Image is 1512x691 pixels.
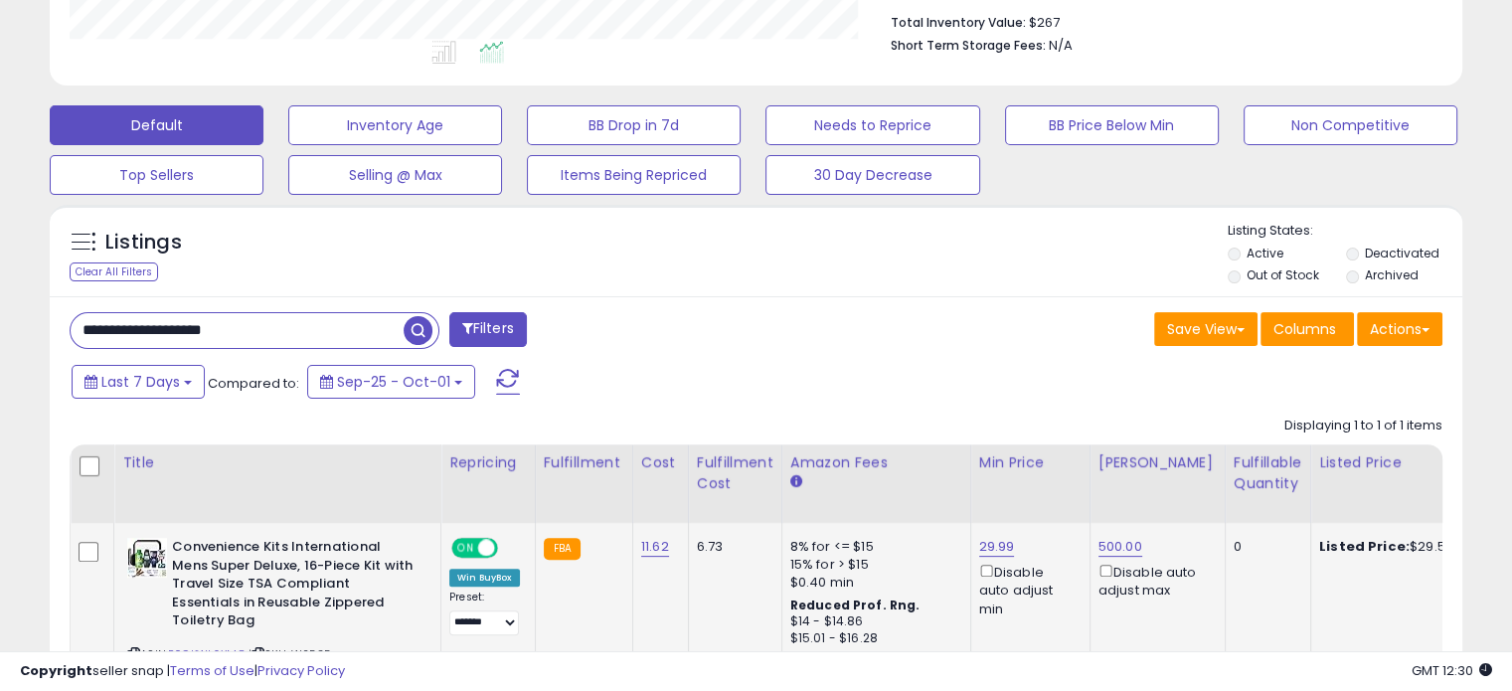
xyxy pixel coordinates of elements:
button: Inventory Age [288,105,502,145]
strong: Copyright [20,661,92,680]
div: Listed Price [1319,452,1491,473]
label: Out of Stock [1247,266,1319,283]
label: Archived [1364,266,1418,283]
button: 30 Day Decrease [765,155,979,195]
a: Terms of Use [170,661,254,680]
span: N/A [1049,36,1073,55]
label: Active [1247,245,1283,261]
div: Title [122,452,432,473]
button: Items Being Repriced [527,155,741,195]
small: FBA [544,538,581,560]
a: Privacy Policy [257,661,345,680]
div: Disable auto adjust min [979,561,1075,618]
div: 15% for > $15 [790,556,955,574]
b: Reduced Prof. Rng. [790,597,921,613]
div: Repricing [449,452,527,473]
span: OFF [495,540,527,557]
button: Default [50,105,263,145]
b: Convenience Kits International Mens Super Deluxe, 16-Piece Kit with Travel Size TSA Compliant Ess... [172,538,414,635]
label: Deactivated [1364,245,1438,261]
div: 6.73 [697,538,766,556]
span: 2025-10-9 12:30 GMT [1412,661,1492,680]
a: 11.62 [641,537,669,557]
span: ON [453,540,478,557]
img: 51iMhckl9cL._SL40_.jpg [127,538,167,578]
button: Save View [1154,312,1258,346]
div: seller snap | | [20,662,345,681]
button: BB Drop in 7d [527,105,741,145]
a: B0CKWL6XM8 [168,646,246,663]
span: | SKU: W2535 [249,646,331,662]
div: Disable auto adjust max [1098,561,1210,600]
div: $14 - $14.86 [790,613,955,630]
h5: Listings [105,229,182,257]
div: 8% for <= $15 [790,538,955,556]
div: Displaying 1 to 1 of 1 items [1284,417,1442,435]
div: Fulfillment Cost [697,452,773,494]
button: Sep-25 - Oct-01 [307,365,475,399]
button: Selling @ Max [288,155,502,195]
small: Amazon Fees. [790,473,802,491]
b: Total Inventory Value: [891,14,1026,31]
b: Short Term Storage Fees: [891,37,1046,54]
div: Fulfillable Quantity [1234,452,1302,494]
li: $267 [891,9,1428,33]
button: Last 7 Days [72,365,205,399]
a: 29.99 [979,537,1015,557]
span: Last 7 Days [101,372,180,392]
div: Clear All Filters [70,262,158,281]
button: Non Competitive [1244,105,1457,145]
div: $15.01 - $16.28 [790,630,955,647]
span: Sep-25 - Oct-01 [337,372,450,392]
div: 0 [1234,538,1295,556]
div: $29.50 [1319,538,1484,556]
div: Amazon Fees [790,452,962,473]
button: Needs to Reprice [765,105,979,145]
span: Compared to: [208,374,299,393]
div: Fulfillment [544,452,624,473]
div: Win BuyBox [449,569,520,587]
button: Top Sellers [50,155,263,195]
div: [PERSON_NAME] [1098,452,1217,473]
div: Cost [641,452,680,473]
div: Preset: [449,591,520,635]
p: Listing States: [1228,222,1462,241]
span: Columns [1273,319,1336,339]
a: 500.00 [1098,537,1142,557]
button: Actions [1357,312,1442,346]
div: Min Price [979,452,1082,473]
button: Filters [449,312,527,347]
button: BB Price Below Min [1005,105,1219,145]
div: $0.40 min [790,574,955,592]
button: Columns [1260,312,1354,346]
b: Listed Price: [1319,537,1410,556]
